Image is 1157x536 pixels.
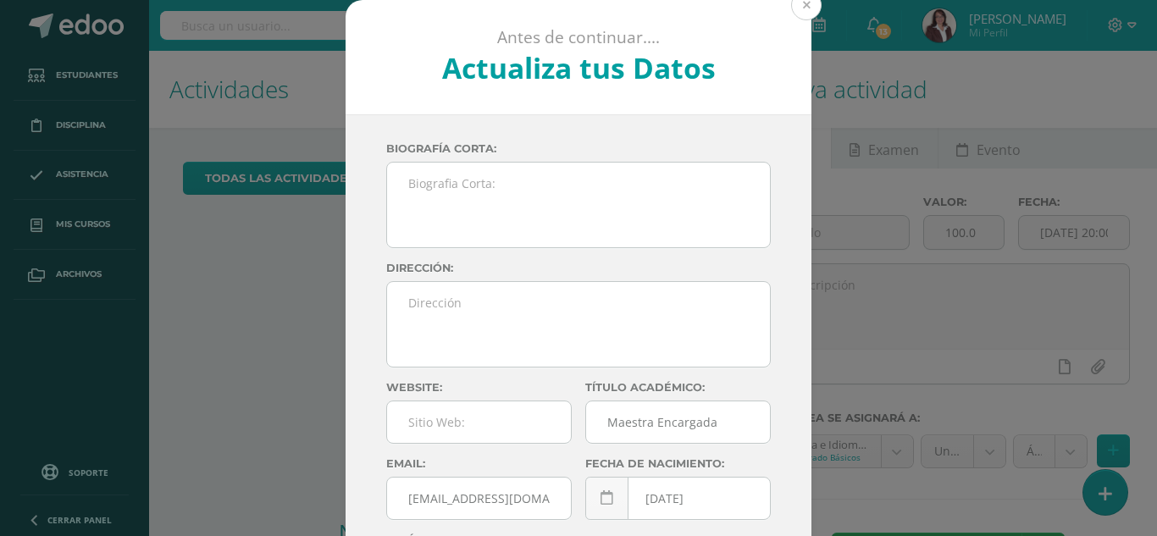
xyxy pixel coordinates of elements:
[386,262,771,274] label: Dirección:
[585,457,771,470] label: Fecha de nacimiento:
[386,381,572,394] label: Website:
[586,401,770,443] input: Titulo:
[387,478,571,519] input: Correo Electronico:
[386,457,572,470] label: Email:
[586,478,770,519] input: Fecha de Nacimiento:
[585,381,771,394] label: Título académico:
[391,48,767,87] h2: Actualiza tus Datos
[391,27,767,48] p: Antes de continuar....
[386,142,771,155] label: Biografía corta:
[387,401,571,443] input: Sitio Web:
